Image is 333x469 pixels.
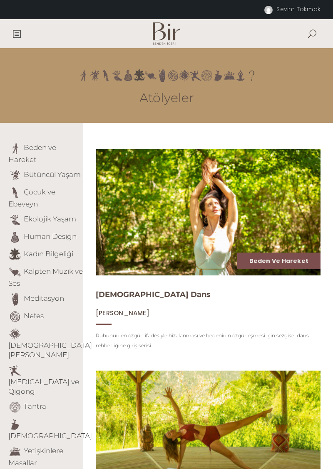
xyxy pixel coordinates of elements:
[24,170,81,179] a: Bütüncül Yaşam
[8,143,56,164] a: Beden ve Hareket
[249,257,308,265] a: Beden ve Hareket
[8,378,79,395] a: [MEDICAL_DATA] ve Qigong
[8,447,63,467] a: Yetişkinlere Masallar
[24,215,76,223] a: Ekolojik Yaşam
[153,22,180,45] img: Mobile Logo
[24,402,46,410] a: Tantra
[24,250,73,258] a: Kadın Bilgeliği
[96,309,149,317] a: [PERSON_NAME]
[8,267,83,287] a: Kalpten Müzik ve Ses
[24,312,44,320] a: Nefes
[276,5,321,13] span: Sevim Tokmak
[24,232,77,241] a: Human Design
[96,309,149,317] span: [PERSON_NAME]
[24,294,64,302] a: Meditasyon
[8,432,92,440] a: [DEMOGRAPHIC_DATA]
[8,188,55,208] a: Çocuk ve Ebeveyn
[96,331,321,351] p: Ruhunun en özgün ifadesiyle hizalanması ve bedeninin özgürleşmesi için sezgisel dans rehberliğine...
[96,290,211,299] a: [DEMOGRAPHIC_DATA] Dans
[8,341,92,359] a: [DEMOGRAPHIC_DATA][PERSON_NAME]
